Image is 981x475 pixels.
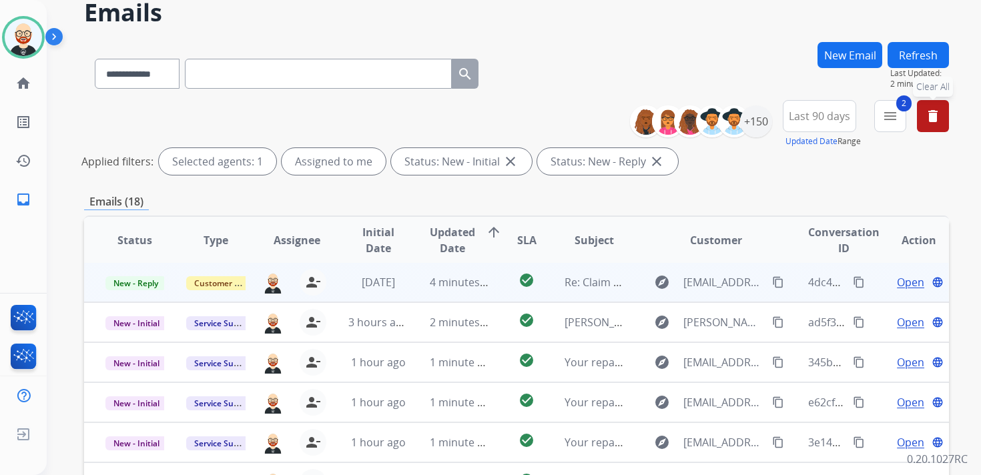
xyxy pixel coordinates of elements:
mat-icon: person_remove [305,354,321,370]
mat-icon: content_copy [853,396,865,408]
mat-icon: check_circle [519,272,535,288]
img: avatar [5,19,42,56]
span: Re: Claim Update [565,275,651,290]
span: Updated Date [430,224,475,256]
mat-icon: arrow_upward [486,224,502,240]
div: Selected agents: 1 [159,148,276,175]
img: agent-avatar [262,391,284,414]
span: Your repair(s) have shipped [565,435,704,450]
button: New Email [817,42,882,68]
mat-icon: content_copy [772,356,784,368]
mat-icon: close [649,153,665,169]
mat-icon: content_copy [853,356,865,368]
mat-icon: person_remove [305,274,321,290]
mat-icon: language [932,436,944,448]
mat-icon: language [932,316,944,328]
div: +150 [740,105,772,137]
mat-icon: close [503,153,519,169]
mat-icon: check_circle [519,392,535,408]
mat-icon: content_copy [772,396,784,408]
span: 2 minutes ago [430,315,501,330]
span: [DATE] [362,275,395,290]
img: agent-avatar [262,431,284,454]
span: Status [117,232,152,248]
span: Type [204,232,228,248]
span: Assignee [274,232,320,248]
mat-icon: content_copy [772,436,784,448]
span: 2 minutes ago [890,79,949,89]
span: 3 hours ago [348,315,408,330]
mat-icon: content_copy [772,276,784,288]
img: agent-avatar [262,311,284,334]
span: New - Reply [105,276,166,290]
img: agent-avatar [262,271,284,294]
mat-icon: check_circle [519,312,535,328]
span: SLA [517,232,537,248]
span: 1 minute ago [430,355,496,370]
span: Conversation ID [808,224,880,256]
mat-icon: language [932,276,944,288]
button: 2 [874,100,906,132]
span: Service Support [186,396,262,410]
mat-icon: person_remove [305,394,321,410]
div: Status: New - Reply [537,148,678,175]
span: Open [897,434,924,450]
span: [PERSON_NAME][EMAIL_ADDRESS][DOMAIN_NAME] [683,314,765,330]
img: agent-avatar [262,351,284,374]
span: Open [897,314,924,330]
span: New - Initial [105,316,168,330]
p: Applied filters: [81,153,153,169]
span: 1 hour ago [351,435,406,450]
span: Open [897,354,924,370]
span: [EMAIL_ADDRESS][DOMAIN_NAME] [683,434,765,450]
button: Updated Date [785,136,838,147]
span: New - Initial [105,436,168,450]
button: Clear All [917,100,949,132]
mat-icon: content_copy [853,276,865,288]
span: Service Support [186,436,262,450]
mat-icon: list_alt [15,114,31,130]
mat-icon: check_circle [519,352,535,368]
span: 1 minute ago [430,435,496,450]
mat-icon: search [457,66,473,82]
mat-icon: home [15,75,31,91]
mat-icon: explore [654,394,670,410]
mat-icon: language [932,396,944,408]
span: Customer Support [186,276,273,290]
mat-icon: menu [882,108,898,124]
span: New - Initial [105,396,168,410]
mat-icon: language [932,356,944,368]
p: 0.20.1027RC [907,451,968,467]
mat-icon: explore [654,314,670,330]
span: Open [897,274,924,290]
span: 1 hour ago [351,395,406,410]
mat-icon: check_circle [519,432,535,448]
mat-icon: content_copy [853,436,865,448]
th: Action [868,217,949,264]
span: Your repair was received [565,355,689,370]
mat-icon: inbox [15,191,31,207]
span: [PERSON_NAME] [565,315,647,330]
mat-icon: content_copy [772,316,784,328]
span: Last 90 days [789,113,850,119]
div: Assigned to me [282,148,386,175]
span: [EMAIL_ADDRESS][DOMAIN_NAME] [683,394,765,410]
mat-icon: person_remove [305,314,321,330]
mat-icon: delete [925,108,941,124]
span: [EMAIL_ADDRESS][DOMAIN_NAME] [683,354,765,370]
span: Service Support [186,356,262,370]
span: New - Initial [105,356,168,370]
mat-icon: explore [654,274,670,290]
span: Last Updated: [890,68,949,79]
span: Initial Date [348,224,407,256]
span: 4 minutes ago [430,275,501,290]
p: Emails (18) [84,193,149,210]
span: 1 minute ago [430,395,496,410]
span: Range [785,135,861,147]
button: Last 90 days [783,100,856,132]
div: Status: New - Initial [391,148,532,175]
span: 2 [896,95,912,111]
span: Clear All [916,80,950,93]
mat-icon: content_copy [853,316,865,328]
span: Your repair(s) have shipped [565,395,704,410]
